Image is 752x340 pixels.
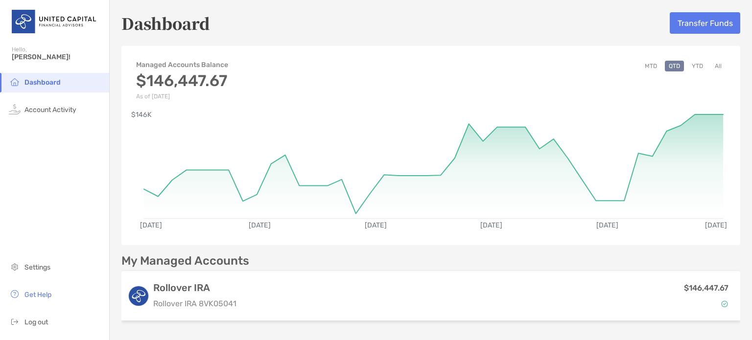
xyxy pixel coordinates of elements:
p: Rollover IRA 8VK05041 [153,297,236,310]
p: My Managed Accounts [121,255,249,267]
img: Account Status icon [721,300,728,307]
button: MTD [641,61,661,71]
img: settings icon [9,261,21,272]
img: United Capital Logo [12,4,97,39]
span: Log out [24,318,48,326]
img: logo account [129,286,148,306]
h4: Managed Accounts Balance [136,61,228,69]
p: $146,447.67 [684,282,728,294]
h5: Dashboard [121,12,210,34]
span: Get Help [24,291,51,299]
text: [DATE] [249,221,271,229]
text: [DATE] [596,221,618,229]
span: Settings [24,263,50,272]
text: [DATE] [705,221,727,229]
button: Transfer Funds [670,12,740,34]
span: Dashboard [24,78,61,87]
span: [PERSON_NAME]! [12,53,103,61]
text: [DATE] [140,221,162,229]
text: $146K [131,111,152,119]
img: household icon [9,76,21,88]
button: YTD [688,61,707,71]
p: As of [DATE] [136,93,228,100]
img: logout icon [9,316,21,327]
span: Account Activity [24,106,76,114]
h3: $146,447.67 [136,71,228,90]
button: All [711,61,726,71]
button: QTD [665,61,684,71]
img: get-help icon [9,288,21,300]
text: [DATE] [480,221,502,229]
h3: Rollover IRA [153,282,236,294]
img: activity icon [9,103,21,115]
text: [DATE] [365,221,387,229]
